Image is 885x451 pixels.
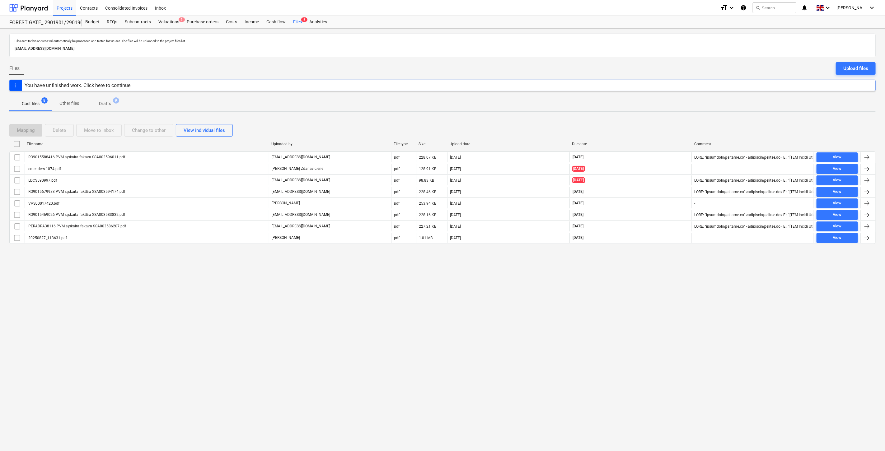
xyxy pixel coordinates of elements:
[222,16,241,28] a: Costs
[817,152,858,162] button: View
[272,155,330,160] p: [EMAIL_ADDRESS][DOMAIN_NAME]
[15,45,870,52] p: [EMAIL_ADDRESS][DOMAIN_NAME]
[419,167,436,171] div: 128.91 KB
[419,190,436,194] div: 228.46 KB
[27,167,61,171] div: cotenders 1074.pdf
[868,4,876,12] i: keyboard_arrow_down
[241,16,263,28] a: Income
[694,167,695,171] div: -
[183,16,222,28] a: Purchase orders
[419,224,436,229] div: 227.21 KB
[394,213,400,217] div: pdf
[450,236,461,240] div: [DATE]
[419,236,433,240] div: 1.01 MB
[394,190,400,194] div: pdf
[450,178,461,183] div: [DATE]
[756,5,761,10] span: search
[419,155,436,160] div: 228.07 KB
[82,16,103,28] a: Budget
[272,235,300,240] p: [PERSON_NAME]
[25,82,130,88] div: You have unfinished work. Click here to continue
[27,189,125,194] div: RO9015679983 PVM sąskaita faktūra SSA003594174.pdf
[301,17,307,22] span: 8
[27,201,59,206] div: VAS00017420.pdf
[419,201,436,206] div: 253.94 KB
[833,165,842,172] div: View
[176,124,233,137] button: View individual files
[155,16,183,28] div: Valuations
[113,97,119,104] span: 9
[272,201,300,206] p: [PERSON_NAME]
[753,2,796,13] button: Search
[27,224,126,229] div: PERADRA38116 PVM sąskaita faktūra SSA003586207.pdf
[394,201,400,206] div: pdf
[289,16,306,28] a: Files8
[572,224,584,229] span: [DATE]
[394,178,400,183] div: pdf
[15,39,870,43] p: Files sent to this address will automatically be processed and tested for viruses. The files will...
[450,224,461,229] div: [DATE]
[450,167,461,171] div: [DATE]
[59,100,79,107] p: Other files
[572,177,585,183] span: [DATE]
[179,17,185,22] span: 2
[419,142,445,146] div: Size
[394,167,400,171] div: pdf
[9,20,74,26] div: FOREST GATE_ 2901901/2901902/2901903
[817,164,858,174] button: View
[694,142,812,146] div: Comment
[572,166,585,172] span: [DATE]
[450,213,461,217] div: [DATE]
[394,236,400,240] div: pdf
[99,100,111,107] p: Drafts
[272,189,330,194] p: [EMAIL_ADDRESS][DOMAIN_NAME]
[833,211,842,218] div: View
[272,224,330,229] p: [EMAIL_ADDRESS][DOMAIN_NAME]
[833,188,842,195] div: View
[836,5,868,10] span: [PERSON_NAME]
[817,175,858,185] button: View
[833,234,842,241] div: View
[394,142,414,146] div: File type
[572,235,584,240] span: [DATE]
[419,213,436,217] div: 228.16 KB
[817,187,858,197] button: View
[694,201,695,206] div: -
[833,154,842,161] div: View
[854,421,885,451] iframe: Chat Widget
[184,126,225,134] div: View individual files
[843,64,868,72] div: Upload files
[27,178,57,183] div: LDCS590997.pdf
[817,198,858,208] button: View
[272,166,323,171] p: [PERSON_NAME] Zdanaviciene
[263,16,289,28] a: Cash flow
[833,177,842,184] div: View
[394,155,400,160] div: pdf
[450,190,461,194] div: [DATE]
[306,16,331,28] a: Analytics
[450,142,567,146] div: Upload date
[836,62,876,75] button: Upload files
[155,16,183,28] a: Valuations2
[121,16,155,28] a: Subcontracts
[728,4,735,12] i: keyboard_arrow_down
[740,4,747,12] i: Knowledge base
[450,155,461,160] div: [DATE]
[272,178,330,183] p: [EMAIL_ADDRESS][DOMAIN_NAME]
[394,224,400,229] div: pdf
[572,142,689,146] div: Due date
[41,97,48,104] span: 8
[22,100,40,107] p: Cost files
[103,16,121,28] a: RFQs
[572,155,584,160] span: [DATE]
[27,236,67,240] div: 20250827_113631.pdf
